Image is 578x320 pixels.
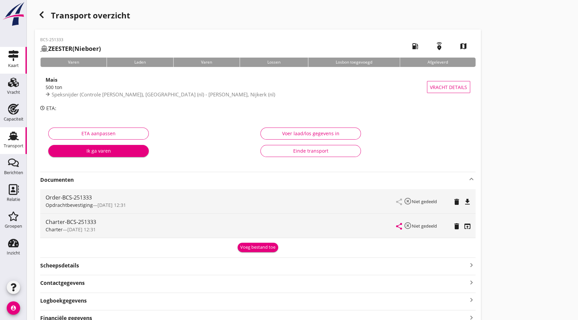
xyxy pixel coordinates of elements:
[8,63,19,68] div: Kaart
[454,37,473,56] i: map
[54,147,143,154] div: Ik ga varen
[4,170,23,175] div: Berichten
[463,198,471,206] i: file_download
[467,175,475,183] i: keyboard_arrow_up
[46,202,93,208] span: Opdrachtbevestiging
[463,222,471,230] i: open_in_browser
[453,222,461,230] i: delete
[52,91,275,98] span: Speksnijder (Controle [PERSON_NAME]), [GEOGRAPHIC_DATA] (nl) - [PERSON_NAME], Nijkerk (nl)
[40,44,101,53] h2: (Nieboer)
[40,176,467,184] strong: Documenten
[430,84,467,91] span: Vracht details
[395,222,403,230] i: share
[467,296,475,305] i: keyboard_arrow_right
[40,58,107,67] div: Varen
[40,72,475,102] a: Mais500 tonSpeksnijder (Controle [PERSON_NAME]), [GEOGRAPHIC_DATA] (nl) - [PERSON_NAME], Nijkerk ...
[404,222,412,230] i: highlight_off
[260,145,361,157] button: Einde transport
[46,226,63,233] span: Charter
[48,45,72,53] strong: ZEESTER
[5,224,22,228] div: Groepen
[40,37,101,43] p: BCS-251333
[430,37,449,56] i: emergency_share
[7,301,20,315] i: account_circle
[1,2,25,26] img: logo-small.a267ee39.svg
[4,144,23,148] div: Transport
[46,84,427,91] div: 500 ton
[40,279,85,287] strong: Contactgegevens
[107,58,173,67] div: Laden
[40,297,87,305] strong: Logboekgegevens
[54,130,143,137] div: ETA aanpassen
[46,193,396,202] div: Order-BCS-251333
[427,81,470,93] button: Vracht details
[238,243,278,252] button: Voeg bestand toe
[412,223,437,229] small: Niet gedeeld
[406,37,425,56] i: local_gas_station
[173,58,240,67] div: Varen
[412,198,437,205] small: Niet gedeeld
[7,197,20,202] div: Relatie
[260,128,361,140] button: Voer laad/los gegevens in
[308,58,400,67] div: Losbon toegevoegd
[240,244,275,251] div: Voeg bestand toe
[46,226,396,233] div: —
[46,218,396,226] div: Charter-BCS-251333
[4,117,23,121] div: Capaciteit
[266,147,355,154] div: Einde transport
[98,202,126,208] span: [DATE] 12:31
[46,76,57,83] strong: Mais
[48,145,149,157] button: Ik ga varen
[240,58,308,67] div: Lossen
[46,202,396,209] div: —
[404,197,412,205] i: highlight_off
[40,262,79,269] strong: Scheepsdetails
[467,278,475,287] i: keyboard_arrow_right
[7,90,20,94] div: Vracht
[467,260,475,269] i: keyboard_arrow_right
[266,130,355,137] div: Voer laad/los gegevens in
[46,105,56,111] span: ETA:
[400,58,475,67] div: Afgeleverd
[48,128,149,140] button: ETA aanpassen
[67,226,96,233] span: [DATE] 12:31
[35,8,481,24] div: Transport overzicht
[453,198,461,206] i: delete
[7,251,20,255] div: Inzicht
